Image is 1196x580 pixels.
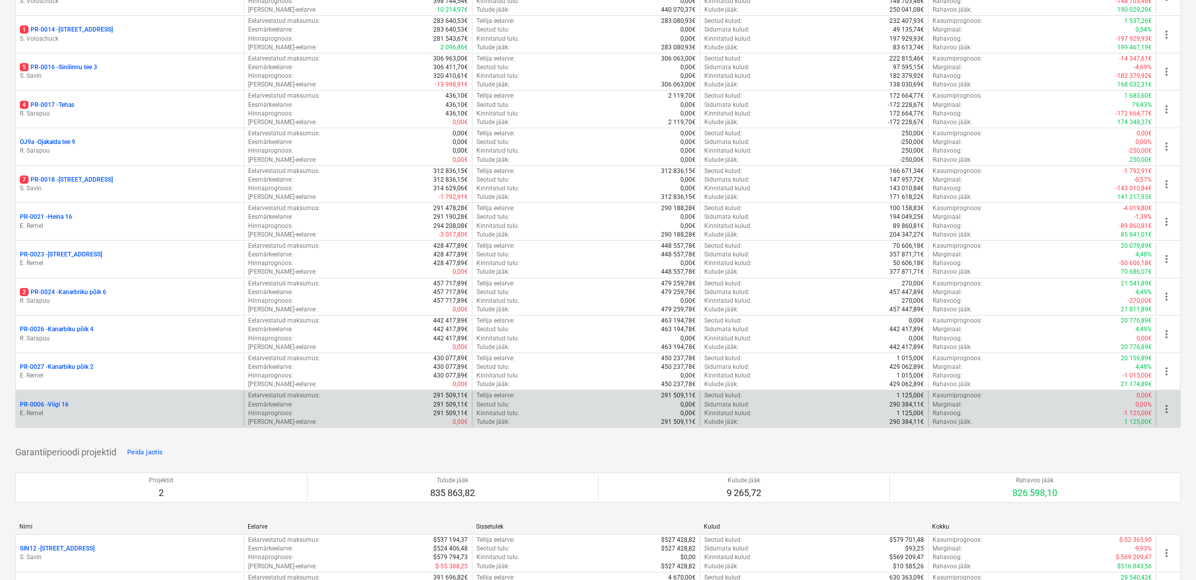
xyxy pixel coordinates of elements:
[433,54,468,63] p: 306 963,00€
[680,35,696,43] p: 0,00€
[20,213,240,230] div: PR-0021 -Heina 16E. Remel
[20,63,28,71] span: 5
[433,279,468,288] p: 457 717,89€
[1160,103,1173,115] span: more_vert
[704,17,742,25] p: Seotud kulud :
[1119,54,1152,63] p: -14 347,61€
[20,109,240,118] p: R. Sarapuu
[933,92,982,100] p: Kasumiprognoos :
[248,250,293,259] p: Eesmärkeelarve :
[661,250,696,259] p: 448 557,78€
[248,138,293,147] p: Eesmärkeelarve :
[1124,92,1152,100] p: 1 683,60€
[20,101,74,109] p: PR-0017 - Tehas
[704,80,738,89] p: Kulude jääk :
[1145,531,1196,580] iframe: Chat Widget
[933,6,972,14] p: Rahavoo jääk :
[661,6,696,14] p: 440 070,37€
[453,138,468,147] p: 0,00€
[933,259,962,268] p: Rahavoog :
[1119,259,1152,268] p: -50 606,18€
[248,259,293,268] p: Hinnaprognoos :
[933,213,962,221] p: Marginaal :
[680,129,696,138] p: 0,00€
[680,147,696,155] p: 0,00€
[933,80,972,89] p: Rahavoo jääk :
[902,147,924,155] p: 250,00€
[437,6,468,14] p: 10 214,97€
[704,242,742,250] p: Seotud kulud :
[704,250,750,259] p: Sidumata kulud :
[476,184,519,193] p: Kinnitatud tulu :
[433,35,468,43] p: 281 543,67€
[1160,178,1173,190] span: more_vert
[476,6,510,14] p: Tulude jääk :
[476,259,519,268] p: Kinnitatud tulu :
[893,242,924,250] p: 70 606,18€
[476,147,519,155] p: Kinnitatud tulu :
[933,109,962,118] p: Rahavoog :
[933,72,962,80] p: Rahavoog :
[476,222,519,230] p: Kinnitatud tulu :
[1121,242,1152,250] p: 20 079,89€
[248,17,320,25] p: Eelarvestatud maksumus :
[661,193,696,201] p: 312 836,15€
[20,334,240,343] p: R. Sarapuu
[1160,403,1173,415] span: more_vert
[476,109,519,118] p: Kinnitatud tulu :
[476,101,510,109] p: Seotud tulu :
[476,54,515,63] p: Tellija eelarve :
[704,176,750,184] p: Sidumata kulud :
[933,250,962,259] p: Marginaal :
[20,409,240,418] p: E. Remel
[933,43,972,52] p: Rahavoo jääk :
[889,72,924,80] p: 182 379,92€
[704,35,752,43] p: Kinnitatud kulud :
[248,184,293,193] p: Hinnaprognoos :
[476,72,519,80] p: Kinnitatud tulu :
[445,109,468,118] p: 436,10€
[20,213,72,221] p: PR-0021 - Heina 16
[20,72,240,80] p: S. Savin
[20,63,97,72] p: PR-0016 - Sinilinnu tee 3
[476,268,510,276] p: Tulude jääk :
[933,167,982,176] p: Kasumiprognoos :
[933,138,962,147] p: Marginaal :
[704,43,738,52] p: Kulude jääk :
[1132,101,1152,109] p: 79,43%
[20,553,240,562] p: S. Savin
[1117,43,1152,52] p: 199 467,19€
[1128,147,1152,155] p: -250,00€
[248,279,320,288] p: Eelarvestatud maksumus :
[933,230,972,239] p: Rahavoo jääk :
[248,80,317,89] p: [PERSON_NAME]-eelarve :
[1160,291,1173,303] span: more_vert
[439,230,468,239] p: -3 017,80€
[20,288,240,305] div: 2PR-0024 -Kanarbriku põik 6R. Sarapuu
[248,54,320,63] p: Eelarvestatud maksumus :
[20,288,106,297] p: PR-0024 - Kanarbriku põik 6
[889,268,924,276] p: 377 871,71€
[933,176,962,184] p: Marginaal :
[661,54,696,63] p: 306 063,00€
[248,156,317,164] p: [PERSON_NAME]-eelarve :
[893,43,924,52] p: 83 613,74€
[248,63,293,72] p: Eesmärkeelarve :
[704,138,750,147] p: Sidumata kulud :
[20,371,240,380] p: E. Remel
[476,279,515,288] p: Tellija eelarve :
[893,259,924,268] p: 50 606,18€
[1121,268,1152,276] p: 70 686,07€
[889,167,924,176] p: 166 671,34€
[661,43,696,52] p: 283 080,93€
[668,92,696,100] p: 2 119,70€
[476,138,510,147] p: Seotud tulu :
[439,193,468,201] p: -1 792,91€
[1129,156,1152,164] p: 250,00€
[889,92,924,100] p: 172 664,77€
[433,184,468,193] p: 314 629,06€
[661,279,696,288] p: 479 259,78€
[476,129,515,138] p: Tellija eelarve :
[889,54,924,63] p: 222 815,46€
[704,230,738,239] p: Kulude jääk :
